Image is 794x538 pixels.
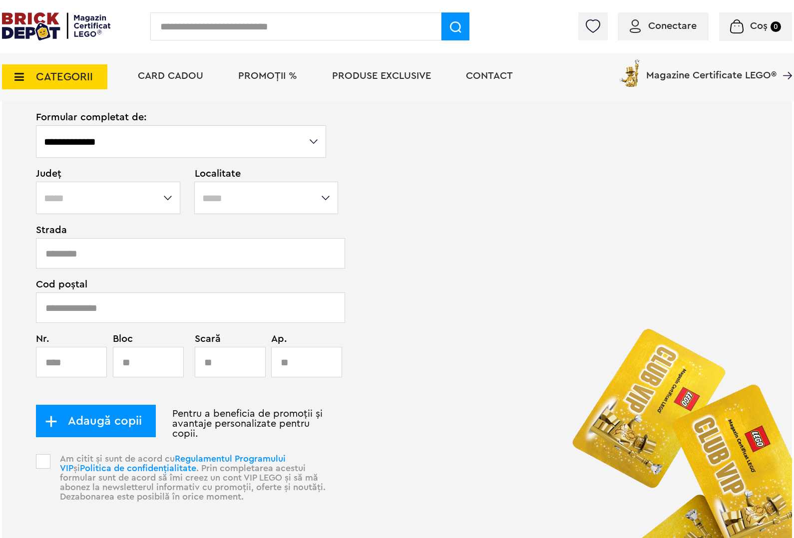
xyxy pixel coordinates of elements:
p: Am citit și sunt de acord cu și . Prin completarea acestui formular sunt de acord să îmi creez un... [53,454,327,519]
a: Magazine Certificate LEGO® [777,57,792,67]
span: Județ [36,169,182,179]
span: Coș [750,21,768,31]
span: Cod poștal [36,279,327,289]
span: Ap. [271,334,313,344]
a: Regulamentul Programului VIP [60,454,286,473]
a: Contact [466,71,513,81]
span: CATEGORII [36,71,93,82]
a: Conectare [630,21,697,31]
span: Formular completat de: [36,112,327,122]
a: Card Cadou [138,71,203,81]
span: Conectare [648,21,697,31]
a: Politica de confidențialitate [80,464,196,473]
span: Scară [195,334,247,344]
img: add_child [45,415,57,428]
span: Magazine Certificate LEGO® [646,57,777,80]
span: Localitate [195,169,328,179]
small: 0 [771,21,781,32]
span: Adaugă copii [57,415,142,426]
a: PROMOȚII % [238,71,297,81]
span: Nr. [36,334,101,344]
a: Produse exclusive [332,71,431,81]
p: Pentru a beneficia de promoții și avantaje personalizate pentru copii. [36,409,327,439]
span: Bloc [113,334,178,344]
